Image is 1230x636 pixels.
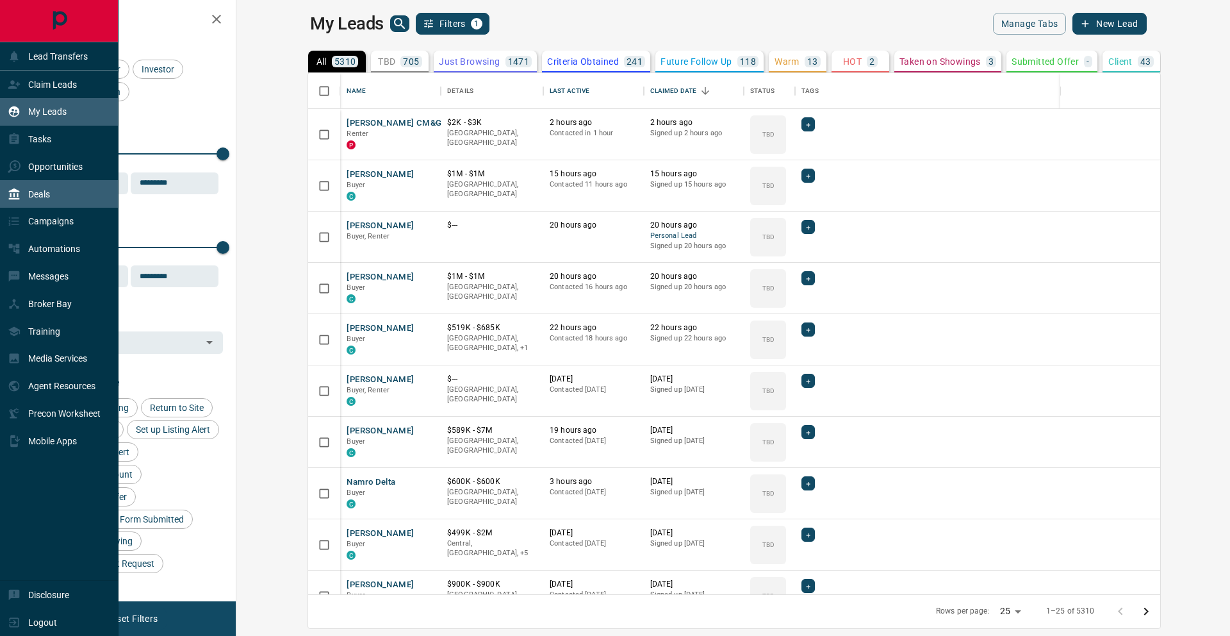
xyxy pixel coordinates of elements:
[347,489,365,497] span: Buyer
[447,73,473,109] div: Details
[550,539,637,549] p: Contacted [DATE]
[650,271,738,282] p: 20 hours ago
[762,437,775,447] p: TBD
[1072,13,1146,35] button: New Lead
[650,128,738,138] p: Signed up 2 hours ago
[550,436,637,446] p: Contacted [DATE]
[806,477,810,490] span: +
[347,130,368,138] span: Renter
[447,180,537,199] p: [GEOGRAPHIC_DATA], [GEOGRAPHIC_DATA]
[550,128,637,138] p: Contacted in 1 hour
[550,73,589,109] div: Last Active
[347,425,414,437] button: [PERSON_NAME]
[650,231,738,242] span: Personal Lead
[347,335,365,343] span: Buyer
[550,528,637,539] p: [DATE]
[41,13,223,28] h2: Filters
[644,73,744,109] div: Claimed Date
[650,579,738,590] p: [DATE]
[310,13,384,34] h1: My Leads
[347,528,414,540] button: [PERSON_NAME]
[447,590,537,610] p: [GEOGRAPHIC_DATA], [GEOGRAPHIC_DATA]
[807,57,818,66] p: 13
[627,57,643,66] p: 241
[801,528,815,542] div: +
[347,579,414,591] button: [PERSON_NAME]
[988,57,994,66] p: 3
[347,169,414,181] button: [PERSON_NAME]
[447,220,537,231] p: $---
[806,374,810,387] span: +
[447,476,537,487] p: $600K - $600K
[472,19,481,28] span: 1
[869,57,874,66] p: 2
[97,608,166,630] button: Reset Filters
[441,73,543,109] div: Details
[131,424,215,435] span: Set up Listing Alert
[347,73,366,109] div: Name
[1086,57,1089,66] p: -
[801,117,815,131] div: +
[347,294,356,303] div: condos.ca
[550,487,637,498] p: Contacted [DATE]
[801,374,815,388] div: +
[347,117,441,130] button: [PERSON_NAME] CM&G
[650,476,738,487] p: [DATE]
[775,57,799,66] p: Warm
[650,539,738,549] p: Signed up [DATE]
[347,499,356,508] div: condos.ca
[447,128,537,148] p: [GEOGRAPHIC_DATA], [GEOGRAPHIC_DATA]
[416,13,489,35] button: Filters1
[447,169,537,180] p: $1M - $1M
[447,282,537,302] p: [GEOGRAPHIC_DATA], [GEOGRAPHIC_DATA]
[550,322,637,333] p: 22 hours ago
[899,57,981,66] p: Taken on Showings
[995,602,1026,621] div: 25
[347,551,356,560] div: condos.ca
[137,64,179,74] span: Investor
[133,60,183,79] div: Investor
[447,487,537,507] p: [GEOGRAPHIC_DATA], [GEOGRAPHIC_DATA]
[650,487,738,498] p: Signed up [DATE]
[334,57,356,66] p: 5310
[650,241,738,251] p: Signed up 20 hours ago
[390,15,409,32] button: search button
[508,57,530,66] p: 1471
[347,397,356,406] div: condos.ca
[801,169,815,183] div: +
[650,590,738,600] p: Signed up [DATE]
[660,57,732,66] p: Future Follow Up
[762,283,775,293] p: TBD
[347,283,365,292] span: Buyer
[550,425,637,436] p: 19 hours ago
[801,271,815,285] div: +
[806,118,810,131] span: +
[650,436,738,446] p: Signed up [DATE]
[316,57,327,66] p: All
[1108,57,1132,66] p: Client
[447,322,537,333] p: $519K - $685K
[340,73,441,109] div: Name
[1140,57,1151,66] p: 43
[447,539,537,558] p: East Side, East York, South Vancouver, York Crosstown, Vancouver
[550,282,637,292] p: Contacted 16 hours ago
[936,606,990,617] p: Rows per page:
[650,374,738,385] p: [DATE]
[347,322,414,335] button: [PERSON_NAME]
[201,333,218,351] button: Open
[378,57,395,66] p: TBD
[439,57,500,66] p: Just Browsing
[550,579,637,590] p: [DATE]
[447,528,537,539] p: $499K - $2M
[550,476,637,487] p: 3 hours ago
[347,181,365,189] span: Buyer
[550,169,637,180] p: 15 hours ago
[127,420,219,439] div: Set up Listing Alert
[762,386,775,396] p: TBD
[1133,599,1159,624] button: Go to next page
[403,57,419,66] p: 705
[447,425,537,436] p: $589K - $7M
[762,489,775,498] p: TBD
[550,117,637,128] p: 2 hours ago
[801,476,815,490] div: +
